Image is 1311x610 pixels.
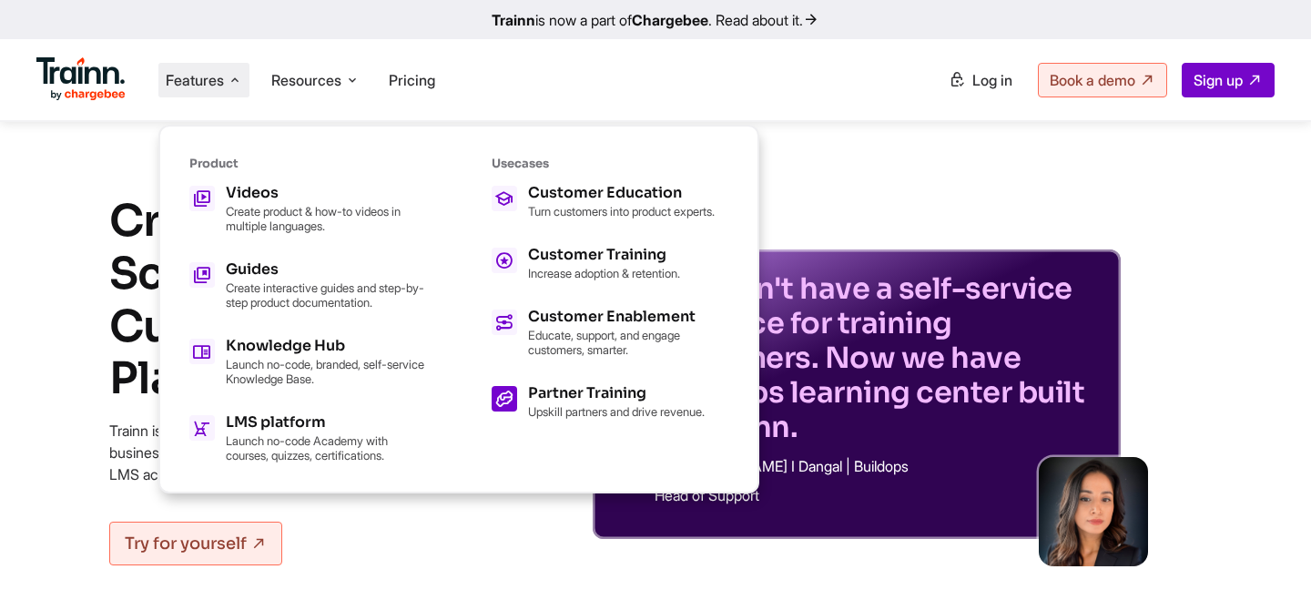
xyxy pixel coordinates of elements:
a: Customer Enablement Educate, support, and engage customers, smarter. [492,310,728,357]
a: Knowledge Hub Launch no-code, branded, self-service Knowledge Base. [189,339,426,386]
a: Pricing [389,71,435,89]
h5: LMS platform [226,415,426,430]
span: Book a demo [1050,71,1135,89]
p: Launch no-code, branded, self-service Knowledge Base. [226,357,426,386]
span: Features [166,70,224,90]
a: LMS platform Launch no-code Academy with courses, quizzes, certifications. [189,415,426,463]
span: Log in [972,71,1012,89]
h1: Create. Deliver. Scale. Our Customer Training Platform Does it All. [109,195,546,404]
a: Log in [938,64,1023,97]
a: Guides Create interactive guides and step-by-step product documentation. [189,262,426,310]
h6: Usecases [492,156,728,171]
b: Chargebee [632,11,708,29]
a: Book a demo [1038,63,1167,97]
p: Head of Support [655,488,1092,503]
h5: Partner Training [528,386,705,401]
h5: Knowledge Hub [226,339,426,353]
h6: Product [189,156,426,171]
p: Turn customers into product experts. [528,204,715,219]
span: Sign up [1194,71,1243,89]
a: Partner Training Upskill partners and drive revenue. [492,386,728,419]
img: Trainn Logo [36,57,126,101]
h5: Videos [226,186,426,200]
p: Trainn is a no-code customer training platform that helps SaaS businesses create training content... [109,420,546,485]
a: Customer Training Increase adoption & retention. [492,248,728,280]
a: Sign up [1182,63,1275,97]
a: Try for yourself [109,522,282,565]
img: sabina-buildops.d2e8138.png [1039,457,1148,566]
span: Resources [271,70,341,90]
h5: Customer Training [528,248,680,262]
h5: Customer Enablement [528,310,728,324]
p: Increase adoption & retention. [528,266,680,280]
p: Launch no-code Academy with courses, quizzes, certifications. [226,433,426,463]
p: Upskill partners and drive revenue. [528,404,705,419]
p: Create product & how-to videos in multiple languages. [226,204,426,233]
p: Educate, support, and engage customers, smarter. [528,328,728,357]
h5: Customer Education [528,186,715,200]
h5: Guides [226,262,426,277]
p: We didn't have a self-service resource for training customers. Now we have Buildops learning cent... [655,271,1092,444]
p: Create interactive guides and step-by-step product documentation. [226,280,426,310]
a: Videos Create product & how-to videos in multiple languages. [189,186,426,233]
p: — [PERSON_NAME] I Dangal | Buildops [655,459,1092,473]
iframe: Chat Widget [1220,523,1311,610]
b: Trainn [492,11,535,29]
a: Customer Education Turn customers into product experts. [492,186,728,219]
